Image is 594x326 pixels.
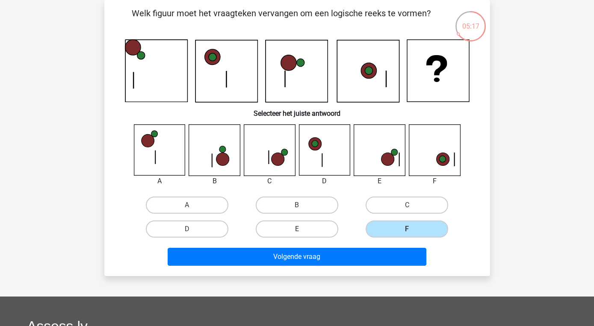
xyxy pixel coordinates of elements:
[256,220,338,238] label: E
[168,248,426,266] button: Volgende vraag
[366,220,448,238] label: F
[118,7,444,32] p: Welk figuur moet het vraagteken vervangen om een logische reeks te vormen?
[146,197,228,214] label: A
[127,176,192,186] div: A
[366,197,448,214] label: C
[293,176,357,186] div: D
[118,103,476,117] h6: Selecteer het juiste antwoord
[182,176,247,186] div: B
[146,220,228,238] label: D
[256,197,338,214] label: B
[347,176,412,186] div: E
[455,10,487,32] div: 05:17
[402,176,467,186] div: F
[237,176,302,186] div: C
